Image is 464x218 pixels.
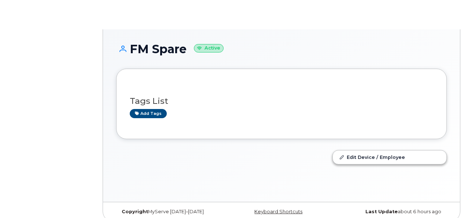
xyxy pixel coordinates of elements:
[130,97,433,106] h3: Tags List
[365,209,398,214] strong: Last Update
[333,150,446,164] a: Edit Device / Employee
[336,209,447,215] div: about 6 hours ago
[194,44,224,52] small: Active
[122,209,148,214] strong: Copyright
[130,109,167,118] a: Add tags
[254,209,302,214] a: Keyboard Shortcuts
[116,43,447,55] h1: FM Spare
[116,209,227,215] div: MyServe [DATE]–[DATE]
